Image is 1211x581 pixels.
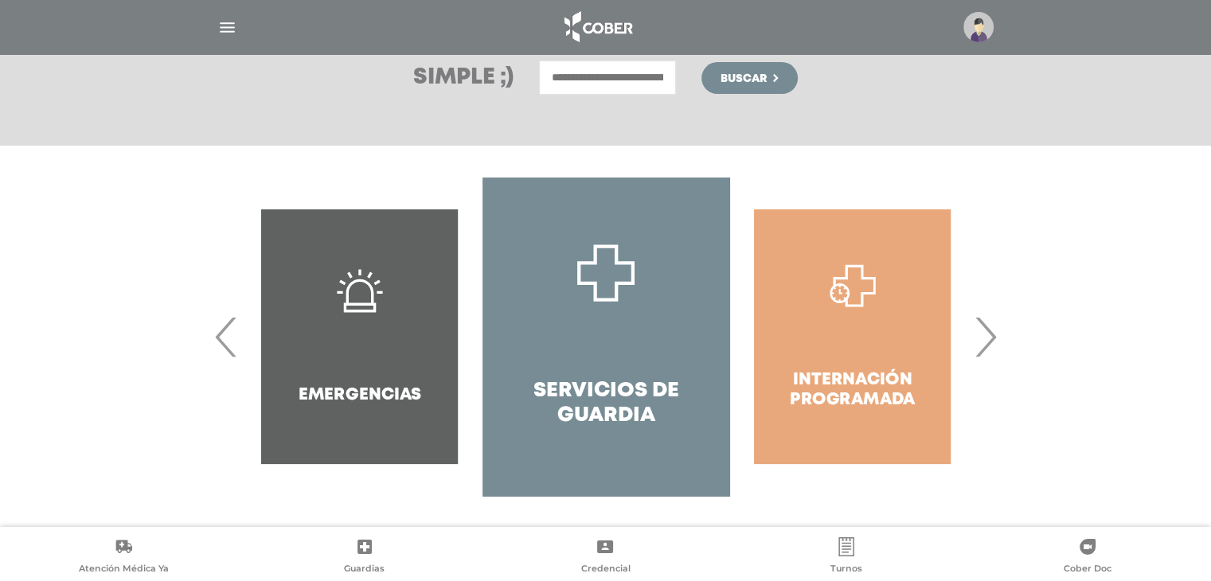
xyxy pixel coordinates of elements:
[511,379,700,428] h4: Servicios de Guardia
[1064,563,1111,577] span: Cober Doc
[726,537,967,578] a: Turnos
[244,537,486,578] a: Guardias
[701,62,797,94] button: Buscar
[830,563,862,577] span: Turnos
[967,537,1208,578] a: Cober Doc
[3,537,244,578] a: Atención Médica Ya
[556,8,639,46] img: logo_cober_home-white.png
[970,294,1001,380] span: Next
[482,177,729,496] a: Servicios de Guardia
[217,18,237,37] img: Cober_menu-lines-white.svg
[721,73,767,84] span: Buscar
[344,563,385,577] span: Guardias
[413,67,514,89] h3: Simple ;)
[485,537,726,578] a: Credencial
[963,12,994,42] img: profile-placeholder.svg
[79,563,169,577] span: Atención Médica Ya
[211,294,242,380] span: Previous
[580,563,630,577] span: Credencial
